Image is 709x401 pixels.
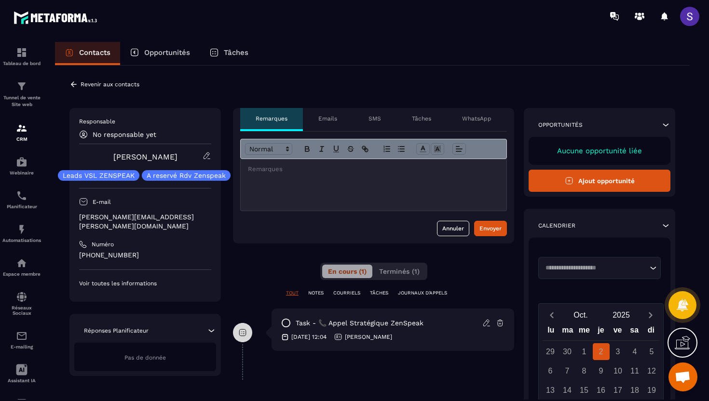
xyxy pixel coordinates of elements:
div: Envoyer [479,224,502,233]
p: NOTES [308,290,324,296]
div: 3 [610,343,627,360]
p: Contacts [79,48,110,57]
img: logo [14,9,100,27]
span: En cours (1) [328,267,367,275]
button: Open months overlay [560,307,601,323]
div: 17 [610,382,627,399]
div: lu [543,323,559,340]
p: Planificateur [2,204,41,209]
div: Ouvrir le chat [668,362,697,391]
p: Opportunités [538,121,583,129]
div: 6 [542,362,559,379]
button: Terminés (1) [373,265,425,278]
p: [PHONE_NUMBER] [79,251,211,260]
p: SMS [368,115,381,122]
div: 19 [643,382,660,399]
div: 14 [559,382,576,399]
div: 13 [542,382,559,399]
a: schedulerschedulerPlanificateur [2,183,41,216]
a: automationsautomationsWebinaire [2,149,41,183]
p: Assistant IA [2,378,41,383]
img: automations [16,224,27,235]
img: formation [16,122,27,134]
p: Tâches [412,115,431,122]
div: 4 [627,343,643,360]
p: Numéro [92,241,114,248]
p: Tableau de bord [2,61,41,66]
p: COURRIELS [333,290,360,296]
p: Tunnel de vente Site web [2,94,41,108]
p: task - 📞 Appel Stratégique ZenSpeak [296,319,423,328]
div: 5 [643,343,660,360]
div: 16 [593,382,610,399]
a: emailemailE-mailing [2,323,41,357]
a: formationformationTunnel de vente Site web [2,73,41,115]
p: Réponses Planificateur [84,327,149,334]
div: 11 [627,362,643,379]
p: Responsable [79,118,211,125]
p: JOURNAUX D'APPELS [398,290,447,296]
p: Réseaux Sociaux [2,305,41,316]
div: 10 [610,362,627,379]
p: TÂCHES [370,290,388,296]
button: Annuler [437,221,469,236]
img: social-network [16,291,27,303]
div: 1 [576,343,593,360]
p: Remarques [256,115,287,122]
p: Automatisations [2,238,41,243]
button: Previous month [543,308,560,321]
p: No responsable yet [93,131,156,138]
div: 18 [627,382,643,399]
div: 15 [576,382,593,399]
div: Search for option [538,257,661,279]
p: Calendrier [538,222,575,229]
p: TOUT [286,290,299,296]
p: [PERSON_NAME][EMAIL_ADDRESS][PERSON_NAME][DOMAIN_NAME] [79,213,211,231]
div: 30 [559,343,576,360]
p: Opportunités [144,48,190,57]
p: [PERSON_NAME] [345,333,392,341]
img: formation [16,47,27,58]
div: me [576,323,593,340]
a: social-networksocial-networkRéseaux Sociaux [2,284,41,323]
a: automationsautomationsAutomatisations [2,216,41,250]
p: Revenir aux contacts [81,81,139,88]
div: 8 [576,362,593,379]
a: Contacts [55,42,120,65]
a: automationsautomationsEspace membre [2,250,41,284]
div: sa [626,323,643,340]
p: [DATE] 12:04 [291,333,327,341]
input: Search for option [542,263,647,273]
div: ma [559,323,576,340]
p: Emails [318,115,337,122]
button: Ajout opportunité [529,170,670,192]
img: scheduler [16,190,27,201]
img: automations [16,257,27,269]
p: Voir toutes les informations [79,280,211,287]
div: di [642,323,659,340]
p: E-mail [93,198,111,206]
p: Espace membre [2,271,41,277]
button: Open years overlay [601,307,641,323]
p: CRM [2,136,41,142]
div: 2 [593,343,610,360]
p: E-mailing [2,344,41,349]
p: Tâches [224,48,248,57]
div: je [593,323,610,340]
a: Assistant IA [2,357,41,390]
div: 9 [593,362,610,379]
div: 29 [542,343,559,360]
a: Tâches [200,42,258,65]
button: Envoyer [474,221,507,236]
p: Leads VSL ZENSPEAK [63,172,135,179]
span: Terminés (1) [379,267,420,275]
a: formationformationTableau de bord [2,40,41,73]
p: Aucune opportunité liée [538,147,661,155]
p: A reservé Rdv Zenspeak [147,172,226,179]
div: ve [609,323,626,340]
div: 12 [643,362,660,379]
p: WhatsApp [462,115,491,122]
a: formationformationCRM [2,115,41,149]
span: Pas de donnée [124,354,166,361]
p: Webinaire [2,170,41,175]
